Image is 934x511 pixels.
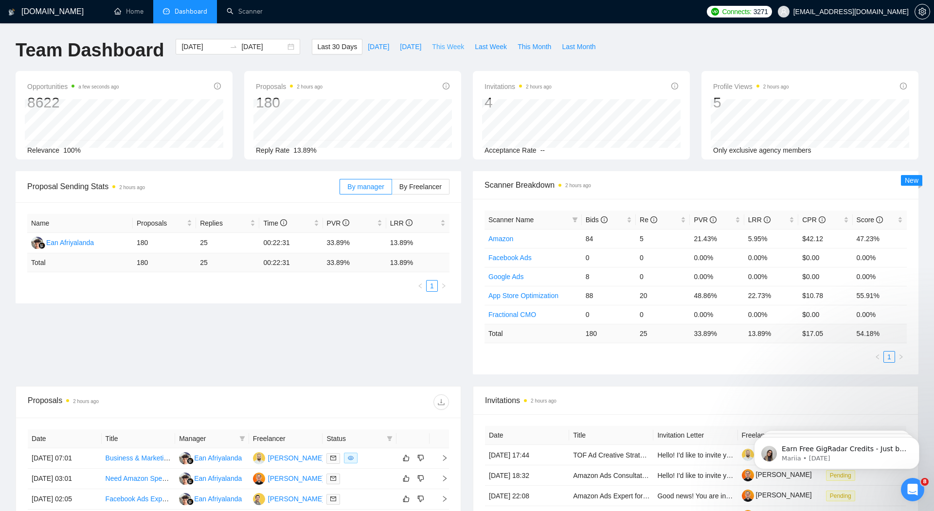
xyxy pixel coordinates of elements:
td: 0.00% [853,305,907,324]
img: gigradar-bm.png [187,458,194,464]
span: Re [640,216,657,224]
td: [DATE] 18:32 [485,465,569,486]
span: dislike [417,495,424,503]
div: [PERSON_NAME] [268,473,324,484]
span: swap-right [230,43,237,51]
img: AU [253,473,265,485]
th: Freelancer [738,426,822,445]
img: gigradar-bm.png [38,242,45,249]
button: right [438,280,449,292]
div: [PERSON_NAME] [268,493,324,504]
td: 00:22:31 [259,253,323,272]
a: RG[PERSON_NAME] [253,494,324,502]
td: Amazon Ads Consultation [569,465,653,486]
a: Amazon [488,235,513,243]
span: PVR [694,216,717,224]
span: dashboard [163,8,170,15]
span: 100% [63,146,81,154]
a: Amazon Ads Consultation [573,472,651,479]
span: Scanner Breakdown [485,179,907,191]
a: App Store Optimization [488,292,558,300]
span: PVR [327,219,350,227]
span: LRR [748,216,771,224]
td: Total [27,253,133,272]
button: like [400,473,412,484]
td: 33.89 % [323,253,386,272]
img: RG [253,493,265,505]
span: Invitations [485,81,552,92]
th: Replies [196,214,259,233]
td: 54.18 % [853,324,907,343]
span: filter [570,212,580,227]
span: Last Month [562,41,595,52]
td: 0.00% [853,248,907,267]
td: 0 [582,305,636,324]
td: [DATE] 03:01 [28,469,102,489]
span: This Week [432,41,464,52]
span: Bids [586,216,608,224]
h1: Team Dashboard [16,39,164,62]
span: Last Week [475,41,507,52]
span: eye [348,455,354,461]
img: EA [179,452,191,464]
div: [PERSON_NAME] [268,453,324,463]
td: $ 17.05 [798,324,852,343]
span: info-circle [819,216,826,223]
div: 5 [713,93,789,112]
td: 25 [196,233,259,253]
span: Reply Rate [256,146,289,154]
div: 4 [485,93,552,112]
li: 1 [426,280,438,292]
input: End date [241,41,286,52]
td: 88 [582,286,636,305]
span: dislike [417,475,424,482]
a: 1 [427,281,437,291]
button: right [895,351,907,363]
td: [DATE] 02:05 [28,489,102,510]
span: info-circle [710,216,717,223]
button: Last Month [557,39,601,54]
span: Scanner Name [488,216,534,224]
td: 0.00% [690,267,744,286]
span: This Month [518,41,551,52]
span: right [433,455,448,461]
td: $0.00 [798,305,852,324]
span: info-circle [406,219,413,226]
span: By Freelancer [399,183,442,191]
th: Invitation Letter [653,426,737,445]
td: [DATE] 17:44 [485,445,569,465]
a: EAEan Afriyalanda [179,494,242,502]
td: [DATE] 22:08 [485,486,569,506]
td: 0 [636,305,690,324]
a: 1 [884,352,895,362]
a: Pending [826,492,859,499]
span: info-circle [764,216,771,223]
a: Fractional CMO [488,311,536,318]
button: This Week [427,39,469,54]
div: 8622 [27,93,119,112]
span: Status [326,433,383,444]
span: filter [572,217,578,223]
span: Proposals [137,218,185,229]
span: info-circle [650,216,657,223]
td: 20 [636,286,690,305]
input: Start date [181,41,226,52]
td: 21.43% [690,229,744,248]
td: 55.91% [853,286,907,305]
time: 2 hours ago [119,185,145,190]
td: [DATE] 07:01 [28,448,102,469]
button: setting [915,4,930,19]
span: left [875,354,880,360]
th: Manager [175,429,249,448]
td: 00:22:31 [259,233,323,253]
span: filter [387,436,393,441]
span: [DATE] [400,41,421,52]
span: Only exclusive agency members [713,146,811,154]
td: 48.86% [690,286,744,305]
img: D [253,452,265,464]
span: mail [330,496,336,502]
li: 1 [883,351,895,363]
iframe: Intercom live chat [901,478,924,501]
